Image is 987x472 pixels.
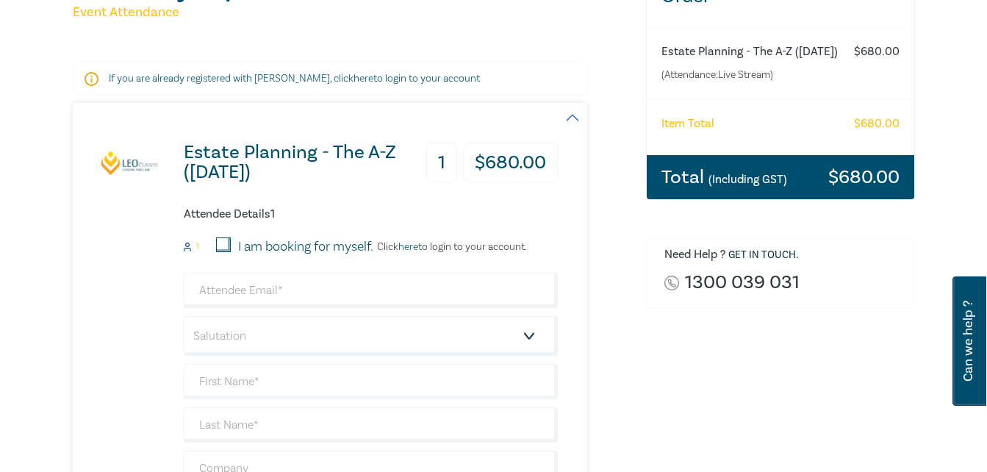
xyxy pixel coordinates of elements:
[73,4,628,21] h5: Event Attendance
[828,168,900,187] h3: $ 680.00
[353,72,373,85] a: here
[196,242,199,252] small: 1
[661,45,841,59] h6: Estate Planning - The A-Z ([DATE])
[854,45,900,59] h6: $ 680.00
[398,240,418,254] a: here
[961,285,975,397] span: Can we help ?
[728,248,796,262] a: Get in touch
[184,143,426,182] h3: Estate Planning - The A-Z ([DATE])
[109,71,551,86] p: If you are already registered with [PERSON_NAME], click to login to your account
[373,241,527,253] p: Click to login to your account.
[184,407,558,443] input: Last Name*
[854,117,900,131] h6: $ 680.00
[664,248,903,262] h6: Need Help ? .
[184,364,558,399] input: First Name*
[101,150,159,176] img: Estate Planning - The A-Z (Nov 2025)
[238,237,373,257] label: I am booking for myself.
[426,143,457,183] h3: 1
[463,143,558,183] h3: $ 680.00
[661,117,714,131] h6: Item Total
[708,172,787,187] small: (Including GST)
[685,273,800,293] a: 1300 039 031
[184,207,558,221] h6: Attendee Details 1
[661,68,841,82] small: (Attendance: Live Stream )
[184,273,558,308] input: Attendee Email*
[661,168,787,187] h3: Total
